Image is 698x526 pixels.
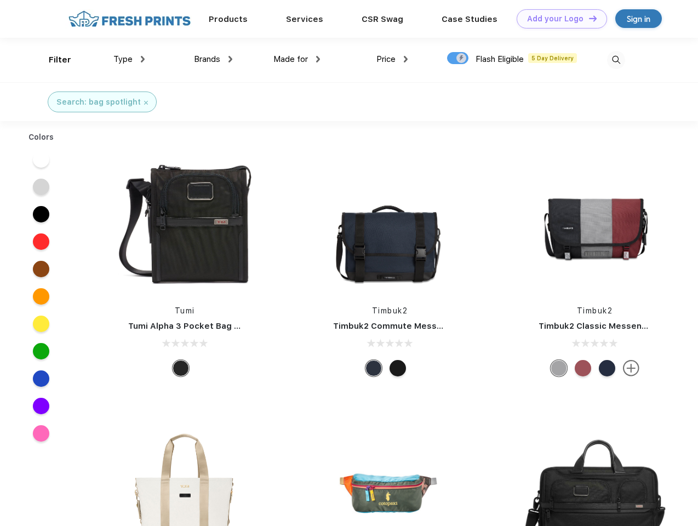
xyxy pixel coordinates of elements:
[194,54,220,64] span: Brands
[56,96,141,108] div: Search: bag spotlight
[228,56,232,62] img: dropdown.png
[175,306,195,315] a: Tumi
[615,9,662,28] a: Sign in
[317,148,462,294] img: func=resize&h=266
[539,321,674,331] a: Timbuk2 Classic Messenger Bag
[372,306,408,315] a: Timbuk2
[333,321,480,331] a: Timbuk2 Commute Messenger Bag
[627,13,650,25] div: Sign in
[527,14,583,24] div: Add your Logo
[49,54,71,66] div: Filter
[404,56,408,62] img: dropdown.png
[141,56,145,62] img: dropdown.png
[144,101,148,105] img: filter_cancel.svg
[20,131,62,143] div: Colors
[128,321,256,331] a: Tumi Alpha 3 Pocket Bag Small
[522,148,668,294] img: func=resize&h=266
[390,360,406,376] div: Eco Black
[589,15,597,21] img: DT
[599,360,615,376] div: Eco Nautical
[376,54,396,64] span: Price
[273,54,308,64] span: Made for
[528,53,577,63] span: 5 Day Delivery
[575,360,591,376] div: Eco Collegiate Red
[112,148,258,294] img: func=resize&h=266
[209,14,248,24] a: Products
[551,360,567,376] div: Eco Rind Pop
[365,360,382,376] div: Eco Nautical
[113,54,133,64] span: Type
[623,360,639,376] img: more.svg
[65,9,194,28] img: fo%20logo%202.webp
[607,51,625,69] img: desktop_search.svg
[476,54,524,64] span: Flash Eligible
[577,306,613,315] a: Timbuk2
[316,56,320,62] img: dropdown.png
[173,360,189,376] div: Black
